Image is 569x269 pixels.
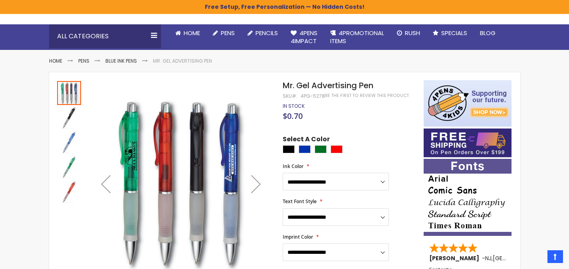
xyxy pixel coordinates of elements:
[241,24,284,42] a: Pencils
[57,180,81,204] img: Mr. Gel Advertising Pen
[441,29,467,37] span: Specials
[57,179,81,204] div: Mr. Gel Advertising Pen
[283,111,303,121] span: $0.70
[547,250,563,263] a: Top
[291,29,317,45] span: 4Pens 4impact
[324,24,391,50] a: 4PROMOTIONALITEMS
[391,24,426,42] a: Rush
[424,159,512,236] img: font-personalization-examples
[78,57,89,64] a: Pens
[424,80,512,127] img: 4pens 4 kids
[206,24,241,42] a: Pens
[283,80,373,91] span: Mr. Gel Advertising Pen
[283,103,305,109] span: In stock
[283,163,303,170] span: Ink Color
[331,145,343,153] div: Red
[424,129,512,157] img: Free shipping on orders over $199
[49,24,161,48] div: All Categories
[493,254,551,262] span: [GEOGRAPHIC_DATA]
[184,29,200,37] span: Home
[485,254,492,262] span: NJ
[57,80,82,105] div: Mr. Gel Advertising pen
[480,29,496,37] span: Blog
[315,145,327,153] div: Green
[57,155,81,179] img: Mr. Gel Advertising Pen
[283,103,305,109] div: Availability
[283,93,297,99] strong: SKU
[330,29,384,45] span: 4PROMOTIONAL ITEMS
[426,24,474,42] a: Specials
[405,29,420,37] span: Rush
[482,254,551,262] span: - ,
[57,105,82,130] div: Mr. Gel Advertising Pen
[256,29,278,37] span: Pencils
[429,254,482,262] span: [PERSON_NAME]
[284,24,324,50] a: 4Pens4impact
[57,130,82,154] div: Mr. Gel Advertising Pen
[299,145,311,153] div: Blue
[153,58,212,64] li: Mr. Gel Advertising Pen
[283,233,313,240] span: Imprint Color
[57,154,82,179] div: Mr. Gel Advertising Pen
[283,135,330,146] span: Select A Color
[283,198,317,205] span: Text Font Style
[325,93,409,99] a: Be the first to review this product
[301,93,325,99] div: 4PG-5278
[57,131,81,154] img: Mr. Gel Advertising Pen
[105,57,137,64] a: Blue ink Pens
[474,24,502,42] a: Blog
[169,24,206,42] a: Home
[57,106,81,130] img: Mr. Gel Advertising Pen
[49,57,62,64] a: Home
[283,145,295,153] div: Black
[221,29,235,37] span: Pens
